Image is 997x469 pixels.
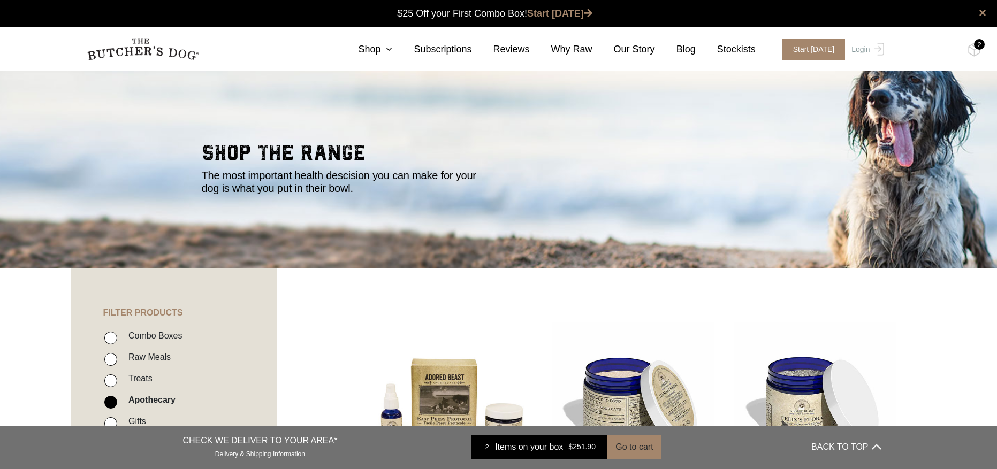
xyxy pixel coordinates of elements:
label: Gifts [123,414,146,428]
bdi: 251.90 [568,443,596,451]
span: $ [568,443,573,451]
p: The most important health descision you can make for your dog is what you put in their bowl. [202,169,485,195]
button: BACK TO TOP [811,434,881,460]
a: Stockists [696,42,756,57]
div: 2 [479,442,495,452]
span: Items on your box [495,441,563,453]
span: Start [DATE] [782,39,846,60]
label: Apothecary [123,393,176,407]
button: Go to cart [607,435,661,459]
h4: FILTER PRODUCTS [71,268,277,318]
a: Login [849,39,884,60]
a: Start [DATE] [527,8,592,19]
img: TBD_Cart-Full.png [968,43,981,57]
p: CHECK WE DELIVER TO YOUR AREA* [182,434,337,447]
label: Treats [123,371,153,386]
a: Subscriptions [392,42,471,57]
a: Why Raw [530,42,592,57]
a: Shop [337,42,392,57]
a: Our Story [592,42,655,57]
h2: shop the range [202,142,796,169]
a: Delivery & Shipping Information [215,448,305,458]
label: Raw Meals [123,350,171,364]
a: Start [DATE] [772,39,849,60]
a: Reviews [472,42,530,57]
a: close [979,6,986,19]
a: Blog [655,42,696,57]
div: 2 [974,39,985,50]
label: Combo Boxes [123,328,182,343]
a: 2 Items on your box $251.90 [471,435,607,459]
